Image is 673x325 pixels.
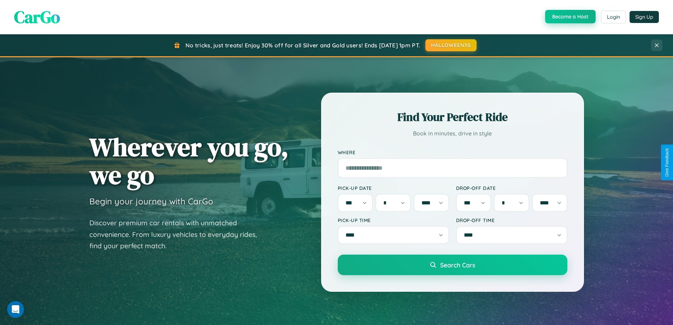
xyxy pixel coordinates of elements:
label: Where [338,149,567,155]
h1: Wherever you go, we go [89,133,289,189]
label: Pick-up Time [338,217,449,223]
h3: Begin your journey with CarGo [89,196,213,207]
button: Become a Host [545,10,596,23]
iframe: Intercom live chat [7,301,24,318]
div: Give Feedback [665,148,669,177]
span: No tricks, just treats! Enjoy 30% off for all Silver and Gold users! Ends [DATE] 1pm PT. [185,42,420,49]
span: CarGo [14,5,60,29]
label: Drop-off Date [456,185,567,191]
h2: Find Your Perfect Ride [338,109,567,125]
label: Pick-up Date [338,185,449,191]
span: Search Cars [440,261,475,269]
label: Drop-off Time [456,217,567,223]
button: Login [601,11,626,23]
button: Search Cars [338,255,567,275]
p: Book in minutes, drive in style [338,128,567,139]
p: Discover premium car rentals with unmatched convenience. From luxury vehicles to everyday rides, ... [89,217,266,252]
button: HALLOWEEN30 [425,39,477,51]
button: Sign Up [630,11,659,23]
